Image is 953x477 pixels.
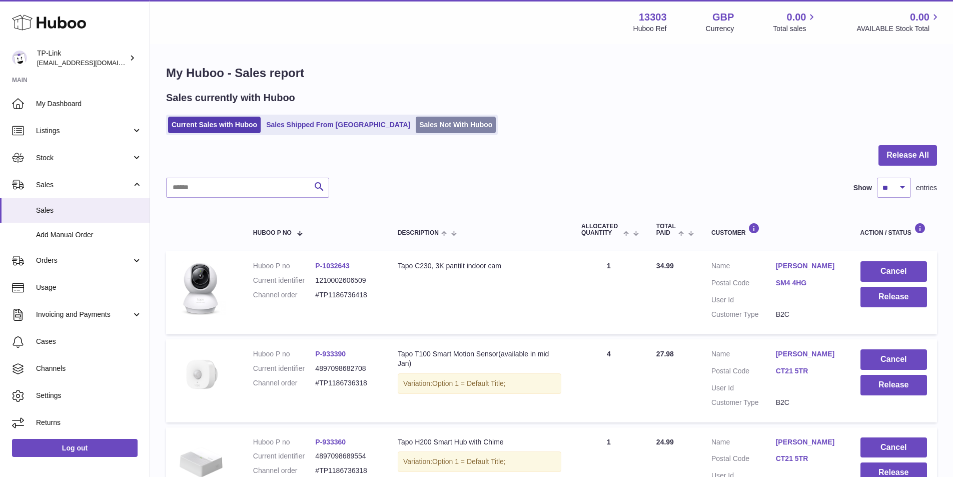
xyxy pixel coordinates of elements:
span: Returns [36,418,142,427]
span: Stock [36,153,132,163]
span: 34.99 [656,262,674,270]
dd: #TP1186736318 [315,466,378,475]
a: Log out [12,439,138,457]
a: P-933360 [315,438,346,446]
span: Invoicing and Payments [36,310,132,319]
dt: Customer Type [711,310,776,319]
span: Sales [36,206,142,215]
span: 0.00 [787,11,806,24]
span: Sales [36,180,132,190]
span: 27.98 [656,350,674,358]
dt: Huboo P no [253,261,316,271]
a: [PERSON_NAME] [776,261,840,271]
span: Total paid [656,223,676,236]
a: Current Sales with Huboo [168,117,261,133]
button: Release [860,375,927,395]
h2: Sales currently with Huboo [166,91,295,105]
dt: Name [711,349,776,361]
div: Huboo Ref [633,24,667,34]
dt: Customer Type [711,398,776,407]
div: Variation: [398,373,561,394]
dd: #TP1186736318 [315,378,378,388]
a: 0.00 Total sales [773,11,817,34]
h1: My Huboo - Sales report [166,65,937,81]
img: gaby.chen@tp-link.com [12,51,27,66]
dt: User Id [711,295,776,305]
span: Orders [36,256,132,265]
span: AVAILABLE Stock Total [856,24,941,34]
td: 4 [571,339,646,422]
a: [PERSON_NAME] [776,437,840,447]
button: Cancel [860,349,927,370]
dt: Current identifier [253,364,316,373]
div: Tapo T100 Smart Motion Sensor(available in mid Jan) [398,349,561,368]
dd: B2C [776,398,840,407]
dt: Postal Code [711,454,776,466]
a: CT21 5TR [776,454,840,463]
span: Add Manual Order [36,230,142,240]
dd: B2C [776,310,840,319]
span: Usage [36,283,142,292]
label: Show [853,183,872,193]
div: Currency [706,24,734,34]
button: Release All [878,145,937,166]
dt: Huboo P no [253,437,316,447]
strong: 13303 [639,11,667,24]
span: Option 1 = Default Title; [432,457,506,465]
dt: User Id [711,383,776,393]
span: ALLOCATED Quantity [581,223,621,236]
dt: Name [711,437,776,449]
a: SM4 4HG [776,278,840,288]
img: 133031739979856.jpg [176,261,226,315]
button: Cancel [860,261,927,282]
a: [PERSON_NAME] [776,349,840,359]
span: Settings [36,391,142,400]
span: 0.00 [910,11,929,24]
td: 1 [571,251,646,334]
span: Description [398,230,439,236]
dt: Channel order [253,290,316,300]
span: Option 1 = Default Title; [432,379,506,387]
div: Tapo C230, 3K pantilt indoor cam [398,261,561,271]
a: 0.00 AVAILABLE Stock Total [856,11,941,34]
dt: Current identifier [253,451,316,461]
a: P-1032643 [315,262,350,270]
dd: 4897098682708 [315,364,378,373]
a: Sales Shipped From [GEOGRAPHIC_DATA] [263,117,414,133]
span: Channels [36,364,142,373]
strong: GBP [712,11,734,24]
dd: 4897098689554 [315,451,378,461]
dd: 1210002606509 [315,276,378,285]
dt: Channel order [253,378,316,388]
dt: Postal Code [711,278,776,290]
div: Customer [711,223,840,236]
dt: Channel order [253,466,316,475]
div: Variation: [398,451,561,472]
span: Cases [36,337,142,346]
img: TapoT100_01.jpg [176,349,226,399]
span: Total sales [773,24,817,34]
span: entries [916,183,937,193]
span: Listings [36,126,132,136]
div: TP-Link [37,49,127,68]
dt: Huboo P no [253,349,316,359]
span: [EMAIL_ADDRESS][DOMAIN_NAME] [37,59,147,67]
dt: Postal Code [711,366,776,378]
div: Action / Status [860,223,927,236]
span: My Dashboard [36,99,142,109]
dd: #TP1186736418 [315,290,378,300]
a: P-933390 [315,350,346,358]
a: CT21 5TR [776,366,840,376]
a: Sales Not With Huboo [416,117,496,133]
span: Huboo P no [253,230,292,236]
div: Tapo H200 Smart Hub with Chime [398,437,561,447]
dt: Current identifier [253,276,316,285]
button: Release [860,287,927,307]
span: 24.99 [656,438,674,446]
button: Cancel [860,437,927,458]
dt: Name [711,261,776,273]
